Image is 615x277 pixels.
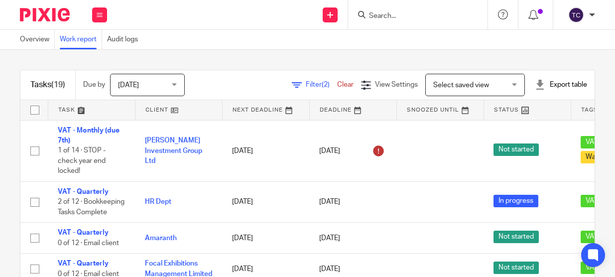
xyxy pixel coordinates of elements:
span: (19) [51,81,65,89]
div: [DATE] [319,143,386,159]
span: VAT [581,231,603,243]
td: [DATE] [222,223,309,254]
td: [DATE] [222,120,309,181]
input: Search [368,12,458,21]
a: VAT - Quarterly [58,188,109,195]
span: [DATE] [118,82,139,89]
a: Overview [20,30,55,49]
a: Clear [337,81,354,88]
span: 1 of 14 · STOP - check year end locked! [58,147,106,174]
span: (2) [322,81,330,88]
img: svg%3E [568,7,584,23]
span: 2 of 12 · Bookkeeping Tasks Complete [58,198,124,216]
div: [DATE] [319,264,386,274]
a: VAT - Quarterly [58,229,109,236]
p: Due by [83,80,105,90]
a: Focal Exhibitions Management Limited [145,260,212,277]
span: Tags [581,107,598,113]
span: Not started [493,143,539,156]
span: Select saved view [433,82,489,89]
a: HR Dept [145,198,171,205]
div: Export table [535,80,587,90]
a: Audit logs [107,30,143,49]
span: View Settings [375,81,418,88]
div: [DATE] [319,197,386,207]
a: VAT - Quarterly [58,260,109,267]
span: VAT [581,262,603,274]
td: [DATE] [222,181,309,222]
img: Pixie [20,8,70,21]
h1: Tasks [30,80,65,90]
div: [DATE] [319,233,386,243]
span: In progress [493,195,538,207]
a: Work report [60,30,102,49]
span: VAT [581,195,603,207]
span: Not started [493,231,539,243]
span: Filter [306,81,337,88]
span: VAT [581,136,603,148]
a: Amaranth [145,235,177,242]
span: Not started [493,262,539,274]
span: 0 of 12 · Email client [58,240,119,247]
a: VAT - Monthly (due 7th) [58,127,120,144]
a: [PERSON_NAME] Investment Group Ltd [145,137,202,164]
